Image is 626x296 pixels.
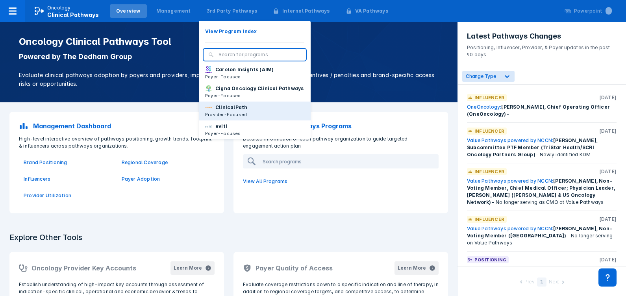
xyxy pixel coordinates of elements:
h3: Explore Other Tools [5,228,87,247]
p: Influencer [474,168,504,175]
div: Learn More [398,265,426,272]
p: Positioning, Influencer, Provider, & Payer updates in the past 90 days [467,41,617,58]
button: Carelon Insights (AIM)Payer-Focused [199,64,311,83]
div: Powerpoint [574,7,612,15]
p: Carelon Insights (AIM) [215,66,274,73]
a: Provider Utilization [24,192,112,199]
span: [PERSON_NAME], Chief Operating Officer (OneOncology) [467,104,610,117]
div: Learn More [174,265,202,272]
div: Prev [524,278,535,287]
div: - No longer serving as CMO at Value Pathways [467,178,617,206]
span: [PERSON_NAME], Subcommittee PTF Member (TriStar Health/SCRI Oncology Partners Group) [467,137,598,157]
p: ClinicalPath [215,104,247,111]
span: Change Type [466,73,496,79]
a: Value Pathways powered by NCCN: [467,137,553,143]
h1: Oncology Clinical Pathways Tool [19,36,439,47]
button: Learn More [394,261,439,275]
h3: Latest Pathways Changes [467,31,617,41]
a: 3rd Party Pathways Programs [238,117,443,135]
button: evitiPayer-Focused [199,120,311,139]
p: Provider-Focused [205,111,247,118]
img: eviti.png [205,125,212,128]
input: Search programs [259,155,438,168]
div: - No longer serving on Value Pathways [467,225,617,246]
p: Influencer [474,94,504,101]
p: Payer-Focused [205,130,241,137]
p: [DATE] [599,168,617,175]
a: Influencers [24,176,112,183]
img: via-oncology.png [205,104,212,111]
div: Internal Pathways [282,7,330,15]
a: Payer Adoption [122,176,210,183]
a: Management Dashboard [14,117,219,135]
button: View Program Index [199,26,311,37]
div: 3rd Party Pathways [207,7,257,15]
p: Management Dashboard [33,121,111,131]
a: Management [150,4,197,18]
div: Overview [116,7,141,15]
p: Cigna Oncology Clinical Pathways [215,85,304,92]
p: Payer-Focused [205,92,304,99]
p: Positioning [474,256,506,263]
button: ClinicalPathProvider-Focused [199,102,311,120]
div: Next [549,278,559,287]
button: Cigna Oncology Clinical PathwaysPayer-Focused [199,83,311,102]
input: Search for programs [219,51,301,58]
p: Evaluate clinical pathways adoption by payers and providers, implementation sophistication, finan... [19,71,439,88]
h2: Payer Quality of Access [256,263,333,273]
p: [DATE] [599,216,617,223]
div: - [467,104,617,118]
div: - Updated positioning [467,266,617,273]
p: [DATE] [599,256,617,263]
h2: Oncology Provider Key Accounts [31,263,136,273]
p: Influencer [474,128,504,135]
p: Detailed information of each pathway organization to guide targeted engagement action plan [238,135,443,150]
a: Value Pathways powered by NCCN: [467,178,553,184]
span: Clinical Pathways [47,11,99,18]
p: eviti [215,123,227,130]
p: High-level interactive overview of pathways positioning, growth trends, footprint, & influencers ... [14,135,219,150]
p: Payer-Focused [205,73,274,80]
p: [DATE] [599,94,617,101]
img: cigna-oncology-clinical-pathways.png [205,85,212,92]
a: Regional Coverage [122,159,210,166]
div: - Newly identified KDM [467,137,617,158]
a: Value Pathways powered by NCCN: [467,226,553,231]
div: Management [156,7,191,15]
a: Brand Positioning [24,159,112,166]
div: 1 [537,277,546,287]
a: OneOncology: [467,104,501,110]
a: View All Programs [238,173,443,190]
button: Learn More [170,261,215,275]
div: Contact Support [598,268,617,287]
a: 3rd Party Pathways [200,4,264,18]
img: carelon-insights.png [205,66,212,73]
p: [DATE] [599,128,617,135]
a: Overview [110,4,147,18]
div: VA Pathways [355,7,388,15]
p: Oncology [47,4,71,11]
p: Powered by The Dedham Group [19,52,439,61]
p: View Program Index [205,28,257,35]
p: Influencer [474,216,504,223]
